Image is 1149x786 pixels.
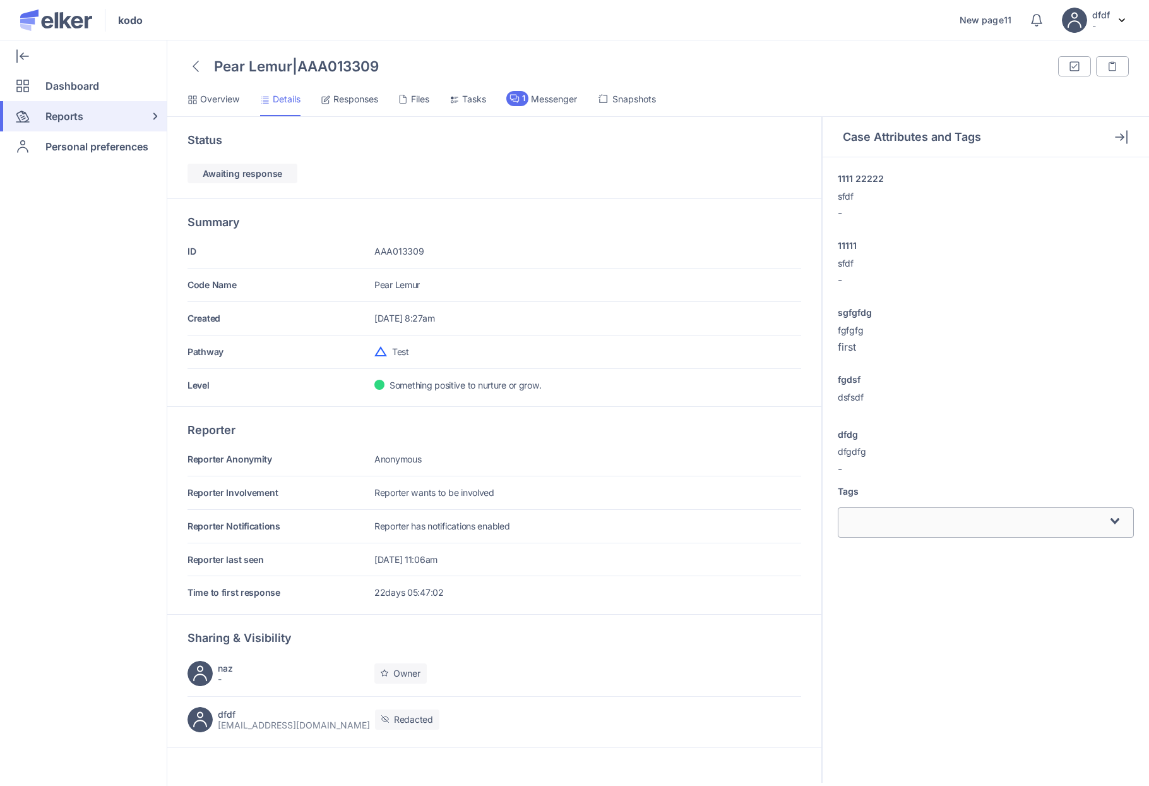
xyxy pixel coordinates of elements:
p: - [218,674,233,684]
span: Personal preferences [45,131,148,162]
h3: Case Attributes and Tags [843,130,981,143]
div: Sharing & Visibility [188,630,801,646]
p: dsfsdf [838,391,1134,404]
div: Reporter Anonymity [188,453,369,466]
span: Dashboard [45,71,99,101]
div: Owner [374,663,427,684]
div: Reporter last seen [188,553,369,566]
div: Reporter wants to be involved [374,487,801,499]
span: kodo [118,13,143,28]
div: [DATE] 11:06am [374,553,801,566]
span: Tasks [462,93,486,106]
img: notes [1107,61,1118,72]
img: avatar [1062,8,1087,33]
span: Details [273,93,301,106]
label: fgdsf [838,373,1134,385]
input: Search for option [850,514,1107,529]
p: - [838,463,1134,475]
label: Tags [838,485,1134,497]
a: New page11 [960,15,1011,25]
p: ff@ff.com [218,720,370,730]
div: Redacted [375,710,439,730]
div: Created [188,312,369,325]
span: Messenger [531,93,577,106]
span: Overview [200,93,240,106]
div: Level [188,379,369,392]
div: Reporter [188,422,801,438]
div: Search for option [838,507,1134,538]
span: AAA013309 [297,57,379,75]
span: Awaiting response [203,167,282,180]
div: Anonymous [374,453,801,466]
p: - [838,207,1134,219]
p: - [1092,20,1110,31]
h5: dfdf [218,709,370,720]
div: AAA013309 [374,245,801,258]
img: icon [374,345,387,358]
div: Summary [188,214,801,230]
p: first [838,341,1134,353]
div: 22days 05:47:02 [374,586,801,599]
span: | [292,57,297,75]
label: dfdg [838,428,1134,440]
span: Files [411,93,429,106]
h5: naz [218,663,233,674]
p: fgfgfg [838,324,1134,337]
label: sgfgfdg [838,306,1134,318]
span: 1 [522,94,525,104]
img: svg%3e [1119,18,1125,22]
p: - [838,274,1134,286]
div: Reporter has notifications enabled [374,520,801,533]
div: [DATE] 8:27am [374,312,801,325]
p: dfgdfg [838,445,1134,458]
div: Reporter Notifications [188,520,369,533]
img: avatar [188,707,213,732]
div: Reporter Involvement [188,487,369,499]
div: Test [374,346,801,358]
span: Responses [333,93,378,106]
img: avatar [188,661,213,686]
label: 11111 [838,239,1134,251]
img: Elker [20,9,92,31]
div: Something positive to nurture or grow. [374,379,801,392]
span: Snapshots [612,93,656,106]
span: Pear Lemur [214,57,292,75]
div: Code Name [188,279,369,291]
div: Pear Lemur [374,279,801,291]
label: 1111 22222 [838,172,1134,184]
div: Pathway [188,346,369,358]
p: sfdf [838,190,1134,203]
div: Time to first response [188,586,369,599]
span: Reports [45,101,83,131]
div: Status [188,132,801,148]
div: ID [188,245,369,258]
h5: dfdf [1092,9,1110,20]
p: sfdf [838,257,1134,270]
